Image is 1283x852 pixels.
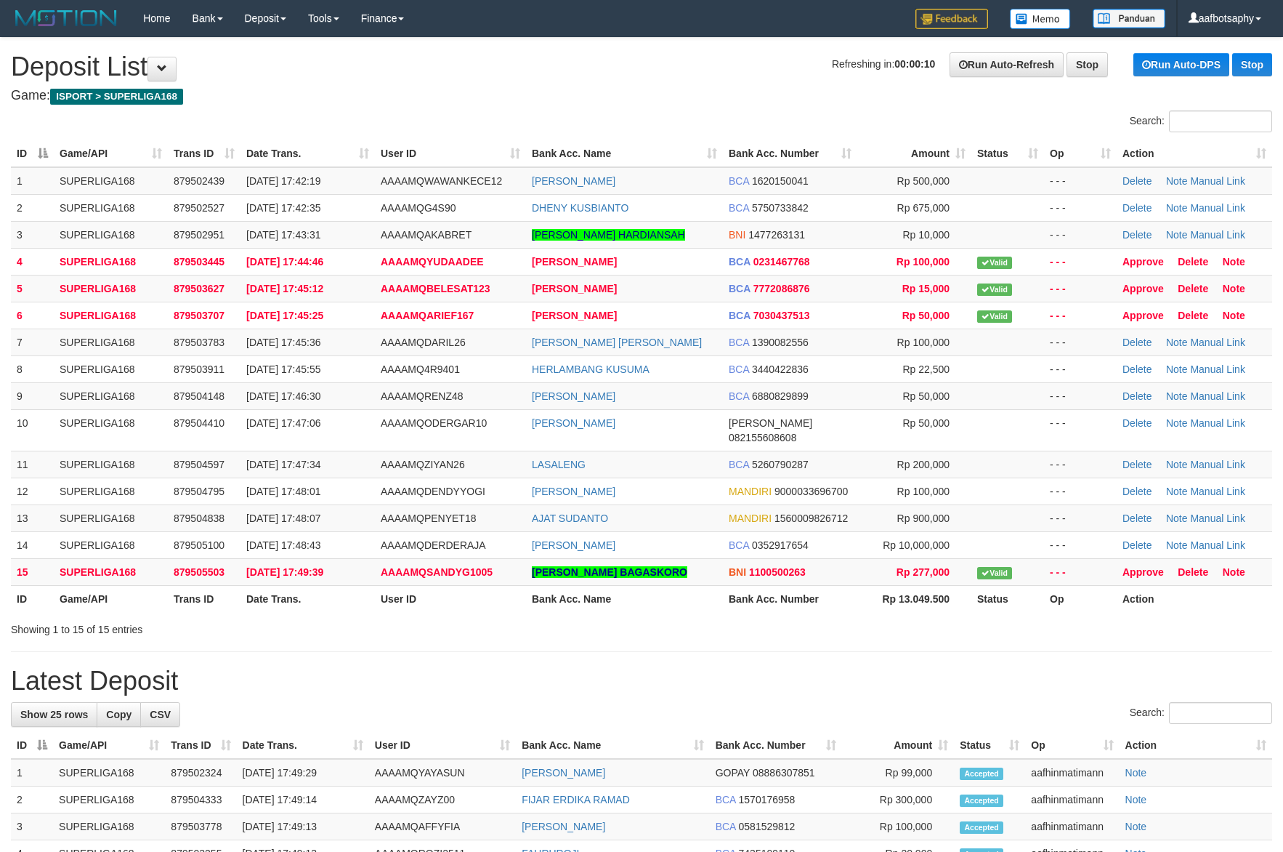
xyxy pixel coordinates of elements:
[1190,486,1245,497] a: Manual Link
[381,337,466,348] span: AAAAMQDARIL26
[716,794,736,805] span: BCA
[832,58,935,70] span: Refreshing in:
[1044,355,1117,382] td: - - -
[11,616,524,637] div: Showing 1 to 15 of 15 entries
[240,140,375,167] th: Date Trans.: activate to sort column ascending
[1190,202,1245,214] a: Manual Link
[11,194,54,221] td: 2
[1093,9,1165,28] img: panduan.png
[897,513,950,524] span: Rp 900,000
[1190,539,1245,551] a: Manual Link
[1122,337,1152,348] a: Delete
[174,486,224,497] span: 879504795
[1122,513,1152,524] a: Delete
[532,459,586,470] a: LASALENG
[381,363,460,375] span: AAAAMQ4R9401
[11,451,54,478] td: 11
[977,257,1012,269] span: Valid transaction
[1044,585,1117,612] th: Op
[11,505,54,531] td: 13
[240,585,375,612] th: Date Trans.
[174,459,224,470] span: 879504597
[1130,702,1272,724] label: Search:
[532,229,685,241] a: [PERSON_NAME] HARDIANSAH
[246,363,320,375] span: [DATE] 17:45:55
[752,390,809,402] span: Copy 6880829899 to clipboard
[774,513,848,524] span: Copy 1560009826712 to clipboard
[246,539,320,551] span: [DATE] 17:48:43
[106,709,131,720] span: Copy
[902,229,950,241] span: Rp 10,000
[1166,175,1188,187] a: Note
[522,821,605,832] a: [PERSON_NAME]
[1125,767,1147,779] a: Note
[1044,409,1117,451] td: - - -
[1122,459,1152,470] a: Delete
[246,337,320,348] span: [DATE] 17:45:36
[729,256,750,268] span: BCA
[902,283,950,294] span: Rp 15,000
[11,52,1272,81] h1: Deposit List
[729,283,750,294] span: BCA
[1133,53,1229,76] a: Run Auto-DPS
[53,759,165,787] td: SUPERLIGA168
[1166,539,1188,551] a: Note
[246,202,320,214] span: [DATE] 17:42:35
[950,52,1064,77] a: Run Auto-Refresh
[246,175,320,187] span: [DATE] 17:42:19
[174,513,224,524] span: 879504838
[1166,337,1188,348] a: Note
[748,229,805,241] span: Copy 1477263131 to clipboard
[237,759,369,787] td: [DATE] 17:49:29
[165,732,236,759] th: Trans ID: activate to sort column ascending
[381,486,485,497] span: AAAAMQDENDYYOGI
[897,175,950,187] span: Rp 500,000
[532,566,687,578] a: [PERSON_NAME] BAGASKORO
[54,302,168,329] td: SUPERLIGA168
[729,539,749,551] span: BCA
[246,256,323,268] span: [DATE] 17:44:46
[1178,310,1208,321] a: Delete
[1122,566,1164,578] a: Approve
[1190,513,1245,524] a: Manual Link
[11,667,1272,696] h1: Latest Deposit
[1044,382,1117,409] td: - - -
[842,787,954,813] td: Rp 300,000
[54,194,168,221] td: SUPERLIGA168
[857,585,971,612] th: Rp 13.049.500
[1122,390,1152,402] a: Delete
[1025,787,1119,813] td: aafhinmatimann
[532,390,615,402] a: [PERSON_NAME]
[11,221,54,248] td: 3
[165,813,236,840] td: 879503778
[11,275,54,302] td: 5
[54,140,168,167] th: Game/API: activate to sort column ascending
[11,409,54,451] td: 10
[716,821,736,832] span: BCA
[1044,329,1117,355] td: - - -
[246,513,320,524] span: [DATE] 17:48:07
[1044,248,1117,275] td: - - -
[1044,478,1117,505] td: - - -
[174,390,224,402] span: 879504148
[381,566,493,578] span: AAAAMQSANDYG1005
[54,505,168,531] td: SUPERLIGA168
[857,140,971,167] th: Amount: activate to sort column ascending
[11,382,54,409] td: 9
[246,310,323,321] span: [DATE] 17:45:25
[971,140,1044,167] th: Status: activate to sort column ascending
[1044,194,1117,221] td: - - -
[1122,310,1164,321] a: Approve
[53,732,165,759] th: Game/API: activate to sort column ascending
[1178,256,1208,268] a: Delete
[54,382,168,409] td: SUPERLIGA168
[739,794,796,805] span: Copy 1570176958 to clipboard
[50,89,183,105] span: ISPORT > SUPERLIGA168
[1010,9,1071,29] img: Button%20Memo.svg
[1166,417,1188,429] a: Note
[1166,513,1188,524] a: Note
[1044,140,1117,167] th: Op: activate to sort column ascending
[883,539,950,551] span: Rp 10,000,000
[902,363,950,375] span: Rp 22,500
[1044,167,1117,195] td: - - -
